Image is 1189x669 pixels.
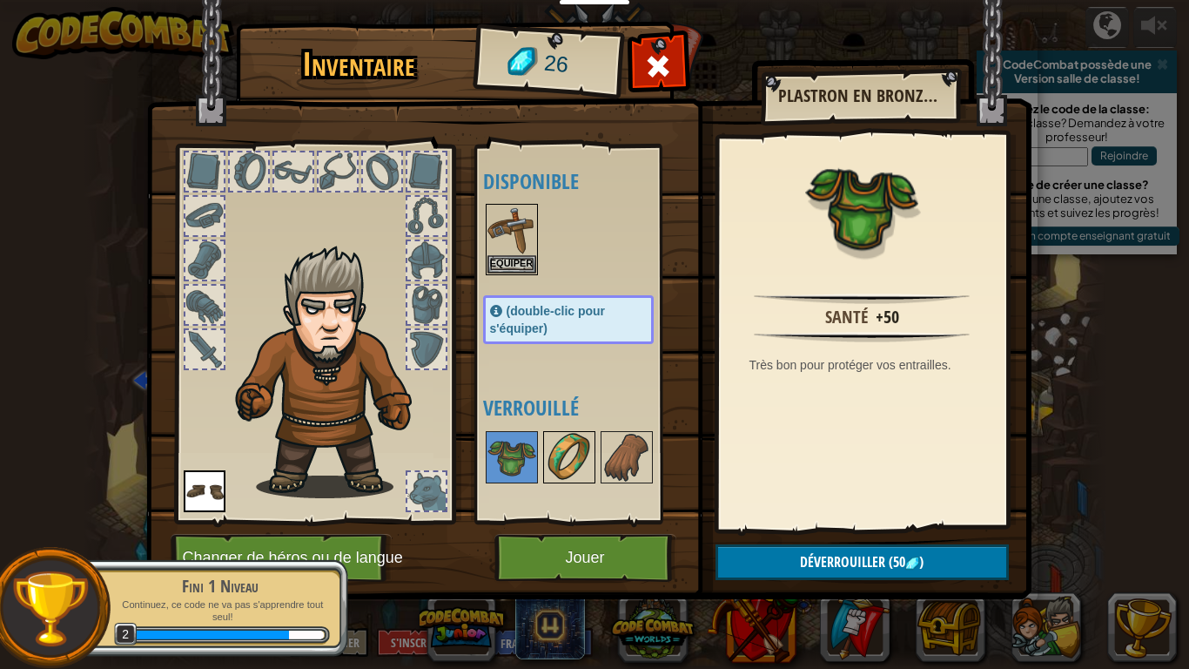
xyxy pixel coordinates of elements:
div: +50 [876,305,899,330]
img: portrait.png [805,150,918,263]
button: Déverrouiller(50) [715,544,1009,580]
span: Déverrouiller [800,552,885,571]
button: Jouer [494,534,676,582]
img: hr.png [754,294,969,304]
img: portrait.png [184,470,225,512]
h2: Plastron en bronze terni [778,86,942,105]
img: portrait.png [545,433,594,482]
span: 2 [114,623,138,646]
img: gem.png [905,557,919,571]
span: (double-clic pour s'équiper) [490,304,606,335]
h1: Inventaire [248,46,470,83]
img: portrait.png [602,433,651,482]
h4: Verrouillé [483,396,689,419]
img: hair_m2.png [227,245,440,498]
div: Santé [825,305,869,330]
span: ) [919,552,924,571]
p: Continuez, ce code ne va pas s'apprendre tout seul! [111,598,330,624]
img: portrait.png [487,433,536,482]
span: (50 [885,552,905,571]
button: Equiper [487,255,536,274]
h4: Disponible [483,170,689,193]
span: 26 [542,48,569,81]
img: trophy.png [10,569,90,648]
div: Très bon pour protéger vos entrailles. [749,356,984,374]
button: Changer de héros ou de langue [171,534,392,582]
img: portrait.png [487,206,536,254]
div: Fini 1 Niveau [111,574,330,598]
img: hr.png [754,332,969,342]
